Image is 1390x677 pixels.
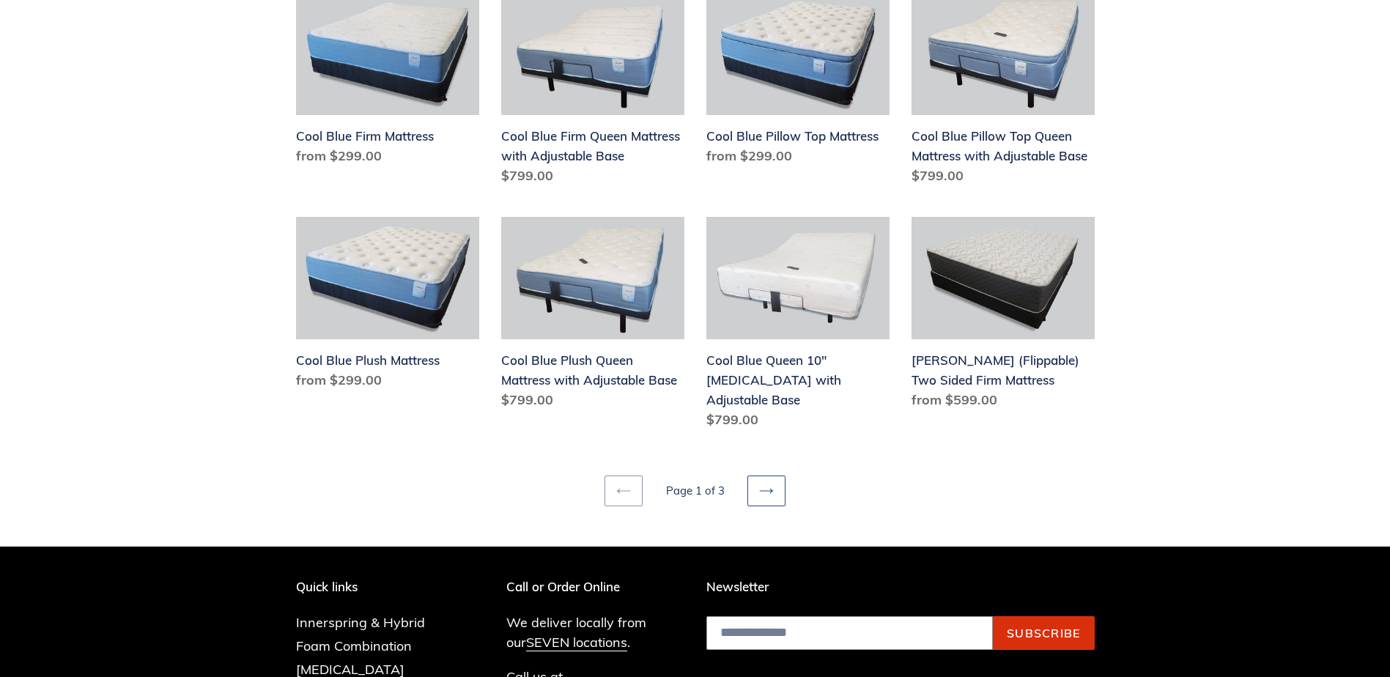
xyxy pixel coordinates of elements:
p: Call or Order Online [506,580,684,594]
a: Cool Blue Plush Queen Mattress with Adjustable Base [501,217,684,415]
li: Page 1 of 3 [646,483,744,500]
a: Innerspring & Hybrid [296,614,425,631]
a: Del Ray (Flippable) Two Sided Firm Mattress [912,217,1095,415]
input: Email address [706,616,993,650]
a: Cool Blue Queen 10" Memory Foam with Adjustable Base [706,217,890,435]
a: SEVEN locations [526,634,627,651]
span: Subscribe [1007,626,1081,640]
button: Subscribe [993,616,1095,650]
p: Quick links [296,580,447,594]
a: Foam Combination [296,637,412,654]
p: Newsletter [706,580,1095,594]
p: We deliver locally from our . [506,613,684,652]
a: Cool Blue Plush Mattress [296,217,479,396]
